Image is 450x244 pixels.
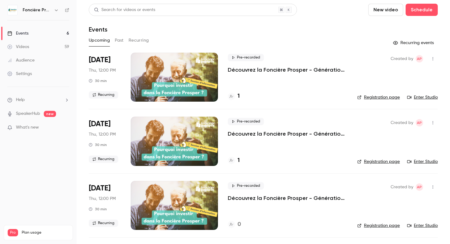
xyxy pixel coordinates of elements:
[7,97,69,103] li: help-dropdown-opener
[7,30,28,36] div: Events
[89,119,111,129] span: [DATE]
[89,91,118,99] span: Recurring
[44,111,56,117] span: new
[16,124,39,131] span: What's new
[8,5,17,15] img: Foncière Prosper
[228,194,347,202] a: Découvrez la Foncière Prosper - Générations [DEMOGRAPHIC_DATA]
[23,7,51,13] h6: Foncière Prosper
[417,119,422,126] span: AP
[228,66,347,73] a: Découvrez la Foncière Prosper - Générations [DEMOGRAPHIC_DATA]
[416,183,423,191] span: Anthony PIQUET
[416,119,423,126] span: Anthony PIQUET
[228,118,264,125] span: Pre-recorded
[89,117,121,166] div: Oct 9 Thu, 12:00 PM (Europe/Paris)
[228,54,264,61] span: Pre-recorded
[228,130,347,137] a: Découvrez la Foncière Prosper - Générations [DEMOGRAPHIC_DATA]
[391,119,413,126] span: Created by
[238,92,240,100] h4: 1
[89,36,110,45] button: Upcoming
[228,220,241,229] a: 0
[391,55,413,62] span: Created by
[115,36,124,45] button: Past
[89,78,107,83] div: 30 min
[89,181,121,230] div: Oct 16 Thu, 12:00 PM (Europe/Paris)
[94,7,155,13] div: Search for videos or events
[357,94,400,100] a: Registration page
[89,53,121,102] div: Oct 2 Thu, 12:00 PM (Europe/Paris)
[7,57,35,63] div: Audience
[417,55,422,62] span: AP
[407,159,438,165] a: Enter Studio
[89,183,111,193] span: [DATE]
[89,156,118,163] span: Recurring
[228,182,264,190] span: Pre-recorded
[129,36,149,45] button: Recurring
[390,38,438,48] button: Recurring events
[89,131,116,137] span: Thu, 12:00 PM
[7,44,29,50] div: Videos
[407,94,438,100] a: Enter Studio
[8,229,18,236] span: Pro
[228,156,240,165] a: 1
[89,207,107,212] div: 30 min
[368,4,403,16] button: New video
[391,183,413,191] span: Created by
[407,223,438,229] a: Enter Studio
[416,55,423,62] span: Anthony PIQUET
[89,142,107,147] div: 30 min
[89,220,118,227] span: Recurring
[7,71,32,77] div: Settings
[357,159,400,165] a: Registration page
[89,26,107,33] h1: Events
[89,196,116,202] span: Thu, 12:00 PM
[357,223,400,229] a: Registration page
[238,220,241,229] h4: 0
[22,230,69,235] span: Plan usage
[406,4,438,16] button: Schedule
[89,67,116,73] span: Thu, 12:00 PM
[89,55,111,65] span: [DATE]
[417,183,422,191] span: AP
[238,156,240,165] h4: 1
[228,92,240,100] a: 1
[16,111,40,117] a: SpeakerHub
[16,97,25,103] span: Help
[62,125,69,130] iframe: Noticeable Trigger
